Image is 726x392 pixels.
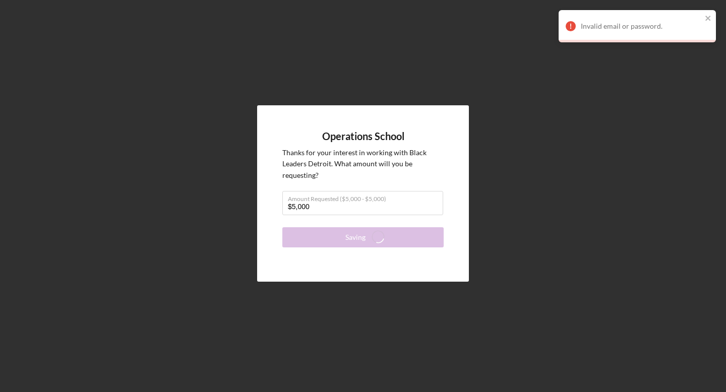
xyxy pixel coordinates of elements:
p: Thanks for your interest in working with Black Leaders Detroit . What amount will you be requesting? [282,147,444,181]
div: Invalid email or password. [581,22,702,30]
button: Saving [282,227,444,247]
button: close [705,14,712,24]
label: Amount Requested ($5,000 - $5,000) [288,191,443,203]
div: Saving [345,227,366,247]
h4: Operations School [282,130,444,142]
